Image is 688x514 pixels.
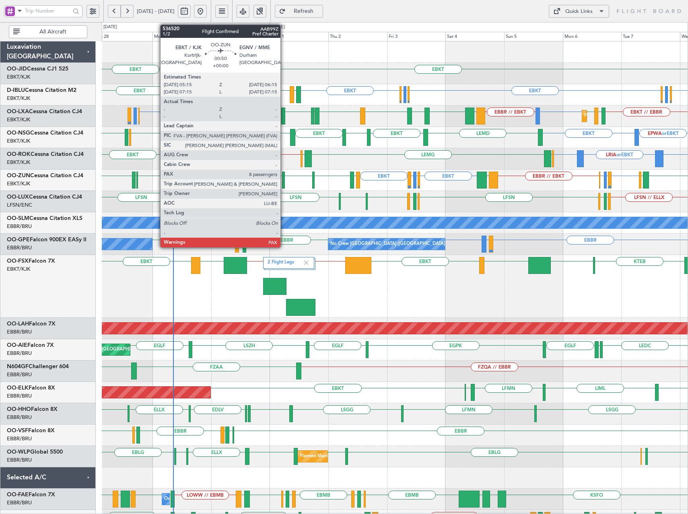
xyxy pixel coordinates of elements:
[287,8,320,14] span: Refresh
[7,73,30,81] a: EBKT/KJK
[504,32,563,41] div: Sun 5
[7,173,30,178] span: OO-ZUN
[7,237,87,242] a: OO-GPEFalcon 900EX EASy II
[563,32,622,41] div: Mon 6
[7,406,58,412] a: OO-HHOFalcon 8X
[7,321,29,327] span: OO-LAH
[7,385,29,391] span: OO-ELK
[7,350,32,357] a: EBBR/BRU
[7,201,32,209] a: LFSN/ENC
[7,194,29,200] span: OO-LUX
[7,173,83,178] a: OO-ZUNCessna Citation CJ4
[7,258,29,264] span: OO-FSX
[584,110,678,122] div: Planned Maint Kortrijk-[GEOGRAPHIC_DATA]
[7,435,32,442] a: EBBR/BRU
[621,32,680,41] div: Tue 7
[7,194,82,200] a: OO-LUXCessna Citation CJ4
[7,216,82,221] a: OO-SLMCessna Citation XLS
[7,87,76,93] a: D-IBLUCessna Citation M2
[275,5,323,18] button: Refresh
[7,392,32,400] a: EBBR/BRU
[7,499,32,506] a: EBBR/BRU
[152,32,211,41] div: Mon 29
[7,130,30,136] span: OO-NSG
[328,32,387,41] div: Thu 2
[7,406,31,412] span: OO-HHO
[7,130,83,136] a: OO-NSGCessna Citation CJ4
[7,95,30,102] a: EBKT/KJK
[7,371,32,378] a: EBBR/BRU
[7,66,68,72] a: OO-JIDCessna CJ1 525
[303,259,310,266] img: gray-close.svg
[445,32,504,41] div: Sat 4
[270,32,328,41] div: Wed 1
[172,67,266,79] div: Planned Maint Kortrijk-[GEOGRAPHIC_DATA]
[7,364,69,369] a: N604GFChallenger 604
[7,137,30,145] a: EBKT/KJK
[7,428,55,433] a: OO-VSFFalcon 8X
[7,428,28,433] span: OO-VSF
[7,244,32,251] a: EBBR/BRU
[7,87,25,93] span: D-IBLU
[7,364,29,369] span: N604GF
[21,29,84,35] span: All Aircraft
[7,159,30,166] a: EBKT/KJK
[7,223,32,230] a: EBBR/BRU
[164,493,219,505] div: Owner Melsbroek Air Base
[7,414,32,421] a: EBBR/BRU
[300,450,358,462] div: Planned Maint Milan (Linate)
[7,109,29,114] span: OO-LXA
[330,238,465,250] div: No Crew [GEOGRAPHIC_DATA] ([GEOGRAPHIC_DATA] National)
[7,109,82,114] a: OO-LXACessna Citation CJ4
[7,216,29,221] span: OO-SLM
[7,265,30,273] a: EBKT/KJK
[387,32,446,41] div: Fri 3
[7,385,55,391] a: OO-ELKFalcon 8X
[103,24,117,31] div: [DATE]
[25,5,70,17] input: Trip Number
[7,342,54,348] a: OO-AIEFalcon 7X
[7,116,30,123] a: EBKT/KJK
[7,151,84,157] a: OO-ROKCessna Citation CJ4
[7,492,29,497] span: OO-FAE
[7,321,56,327] a: OO-LAHFalcon 7X
[7,258,55,264] a: OO-FSXFalcon 7X
[7,456,32,464] a: EBBR/BRU
[7,237,30,242] span: OO-GPE
[549,5,609,18] button: Quick Links
[9,25,87,38] button: All Aircraft
[7,328,32,336] a: EBBR/BRU
[7,492,55,497] a: OO-FAEFalcon 7X
[7,449,63,455] a: OO-WLPGlobal 5500
[7,342,27,348] span: OO-AIE
[94,32,152,41] div: Sun 28
[271,24,285,31] div: [DATE]
[7,151,31,157] span: OO-ROK
[7,180,30,187] a: EBKT/KJK
[7,449,30,455] span: OO-WLP
[565,8,593,16] div: Quick Links
[268,259,303,266] label: 2 Flight Legs
[137,8,175,15] span: [DATE] - [DATE]
[7,66,27,72] span: OO-JID
[211,32,270,41] div: Tue 30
